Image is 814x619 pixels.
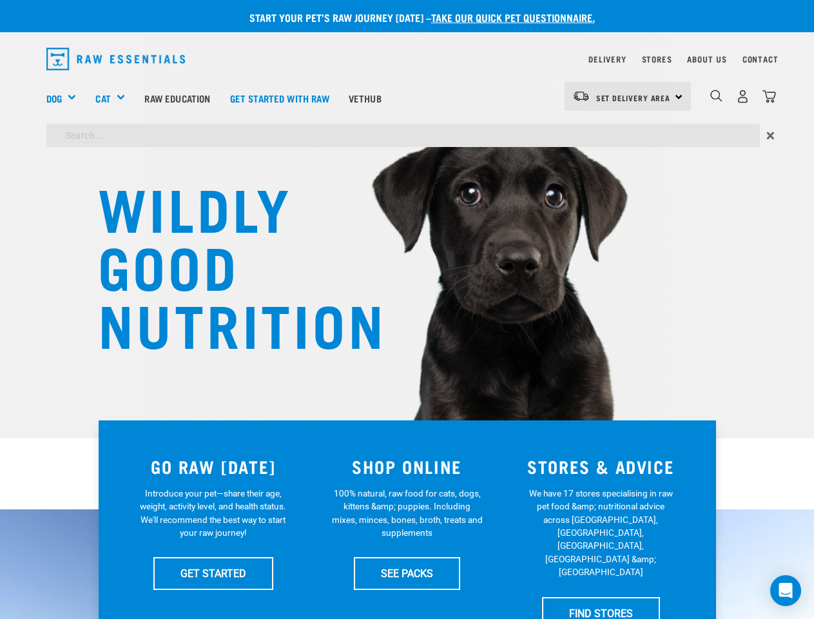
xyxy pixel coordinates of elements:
p: Introduce your pet—share their age, weight, activity level, and health status. We'll recommend th... [137,487,289,540]
a: SEE PACKS [354,557,460,589]
span: Set Delivery Area [596,95,671,100]
a: About Us [687,57,726,61]
p: 100% natural, raw food for cats, dogs, kittens &amp; puppies. Including mixes, minces, bones, bro... [331,487,483,540]
img: van-moving.png [572,90,590,102]
nav: dropdown navigation [36,43,779,75]
input: Search... [46,124,760,147]
span: × [766,124,775,147]
h1: WILDLY GOOD NUTRITION [98,177,356,351]
a: Get started with Raw [220,72,339,124]
a: GET STARTED [153,557,273,589]
h3: STORES & ADVICE [512,457,690,477]
a: Dog [46,91,62,106]
h3: GO RAW [DATE] [124,457,303,477]
a: Stores [642,57,672,61]
div: Open Intercom Messenger [770,575,801,606]
img: home-icon-1@2x.png [710,90,722,102]
p: We have 17 stores specialising in raw pet food &amp; nutritional advice across [GEOGRAPHIC_DATA],... [525,487,677,579]
a: take our quick pet questionnaire. [431,14,595,20]
img: home-icon@2x.png [762,90,776,103]
img: Raw Essentials Logo [46,48,186,70]
a: Cat [95,91,110,106]
a: Contact [742,57,779,61]
a: Vethub [339,72,391,124]
img: user.png [736,90,750,103]
a: Delivery [588,57,626,61]
h3: SHOP ONLINE [318,457,496,477]
a: Raw Education [135,72,220,124]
